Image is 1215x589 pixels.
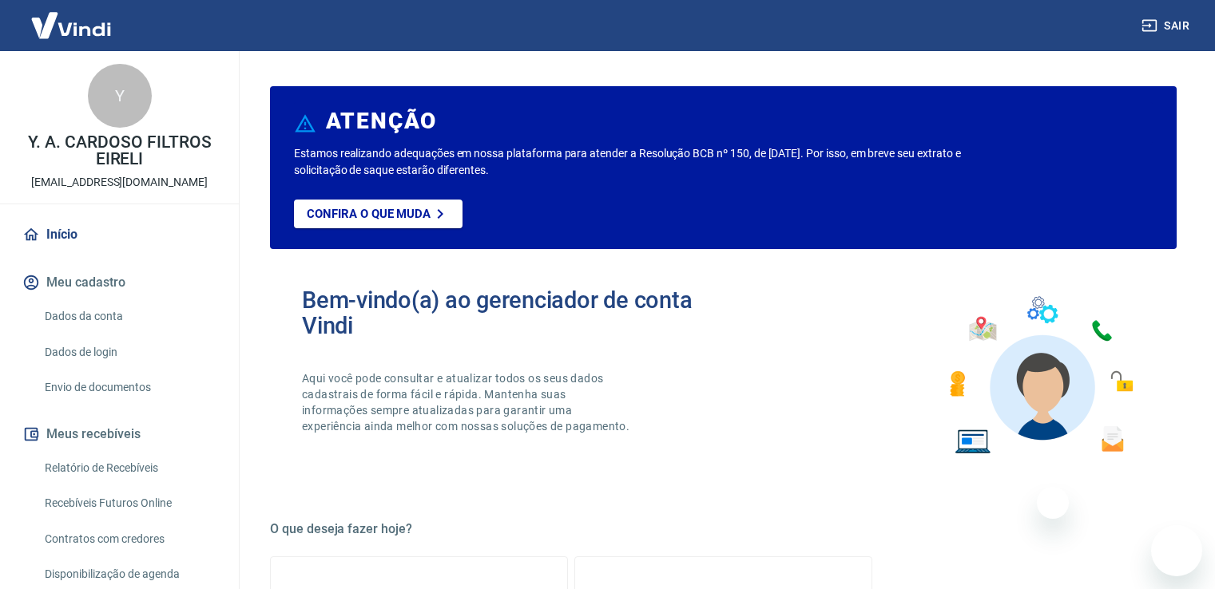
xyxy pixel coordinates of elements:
[326,113,437,129] h6: ATENÇÃO
[38,300,220,333] a: Dados da conta
[38,523,220,555] a: Contratos com credores
[38,371,220,404] a: Envio de documentos
[270,521,1177,537] h5: O que deseja fazer hoje?
[19,217,220,252] a: Início
[307,207,431,221] p: Confira o que muda
[19,1,123,49] img: Vindi
[1138,11,1196,41] button: Sair
[294,200,463,228] a: Confira o que muda
[302,370,633,434] p: Aqui você pode consultar e atualizar todos os seus dados cadastrais de forma fácil e rápida. Mant...
[302,287,724,338] h2: Bem-vindo(a) ao gerenciador de conta Vindi
[31,174,208,191] p: [EMAIL_ADDRESS][DOMAIN_NAME]
[38,452,220,484] a: Relatório de Recebíveis
[19,265,220,300] button: Meu cadastro
[13,134,226,168] p: Y. A. CARDOSO FILTROS EIRELI
[1151,525,1202,576] iframe: Botão para abrir a janela de mensagens
[935,287,1145,464] img: Imagem de um avatar masculino com diversos icones exemplificando as funcionalidades do gerenciado...
[88,64,152,128] div: Y
[38,487,220,520] a: Recebíveis Futuros Online
[294,145,981,179] p: Estamos realizando adequações em nossa plataforma para atender a Resolução BCB nº 150, de [DATE]....
[1037,487,1069,519] iframe: Fechar mensagem
[19,417,220,452] button: Meus recebíveis
[38,336,220,369] a: Dados de login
